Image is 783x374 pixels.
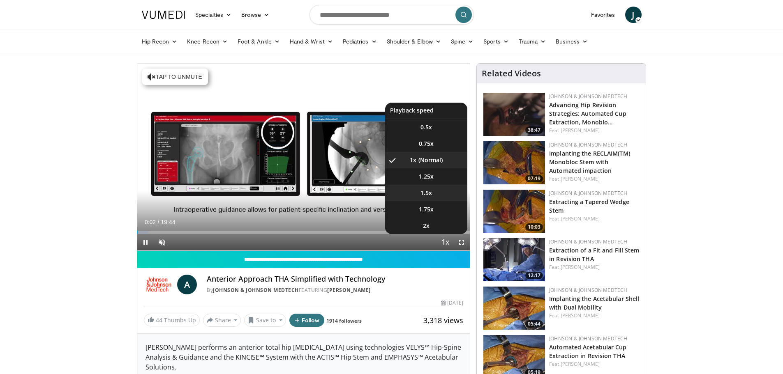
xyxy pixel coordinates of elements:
[423,222,430,230] span: 2x
[483,287,545,330] a: 05:44
[177,275,197,294] a: A
[144,314,200,326] a: 44 Thumbs Up
[410,156,416,164] span: 1x
[549,238,627,245] a: Johnson & Johnson MedTech
[142,11,185,19] img: VuMedi Logo
[549,264,639,271] div: Feat.
[551,33,593,50] a: Business
[446,33,478,50] a: Spine
[437,234,453,250] button: Playback Rate
[338,33,382,50] a: Pediatrics
[561,264,600,271] a: [PERSON_NAME]
[244,314,286,327] button: Save to
[419,205,434,213] span: 1.75x
[525,223,543,231] span: 10:03
[327,287,371,294] a: [PERSON_NAME]
[586,7,620,23] a: Favorites
[549,360,639,368] div: Feat.
[549,287,627,294] a: Johnson & Johnson MedTech
[453,234,470,250] button: Fullscreen
[625,7,642,23] a: J
[561,215,600,222] a: [PERSON_NAME]
[419,140,434,148] span: 0.75x
[382,33,446,50] a: Shoulder & Elbow
[549,93,627,100] a: Johnson & Johnson MedTech
[549,175,639,183] div: Feat.
[483,93,545,136] img: 9f1a5b5d-2ba5-4c40-8e0c-30b4b8951080.150x105_q85_crop-smart_upscale.jpg
[549,101,626,126] a: Advancing Hip Revision Strategies: Automated Cup Extraction, Monoblo…
[154,234,170,250] button: Unmute
[137,64,470,251] video-js: Video Player
[549,312,639,319] div: Feat.
[549,141,627,148] a: Johnson & Johnson MedTech
[145,219,156,225] span: 0:02
[483,238,545,281] a: 12:17
[525,126,543,134] span: 38:47
[419,172,434,181] span: 1.25x
[549,343,626,360] a: Automated Acetabular Cup Extraction in Revision THA
[549,149,630,174] a: Implanting the RECLAIM(TM) Monobloc Stem with Automated impaction
[207,275,463,284] h4: Anterior Approach THA Simplified with Technology
[420,189,432,197] span: 1.5x
[525,175,543,182] span: 07:19
[161,219,175,225] span: 19:44
[420,123,432,131] span: 0.5x
[233,33,285,50] a: Foot & Ankle
[207,287,463,294] div: By FEATURING
[561,175,600,182] a: [PERSON_NAME]
[483,287,545,330] img: 9c1ab193-c641-4637-bd4d-10334871fca9.150x105_q85_crop-smart_upscale.jpg
[483,93,545,136] a: 38:47
[326,317,362,324] a: 1914 followers
[549,190,627,197] a: Johnson & Johnson MedTech
[561,127,600,134] a: [PERSON_NAME]
[156,316,162,324] span: 44
[137,231,470,234] div: Progress Bar
[483,238,545,281] img: 82aed312-2a25-4631-ae62-904ce62d2708.150x105_q85_crop-smart_upscale.jpg
[549,335,627,342] a: Johnson & Johnson MedTech
[483,141,545,184] a: 07:19
[478,33,514,50] a: Sports
[561,360,600,367] a: [PERSON_NAME]
[441,299,463,307] div: [DATE]
[142,69,208,85] button: Tap to unmute
[190,7,237,23] a: Specialties
[137,234,154,250] button: Pause
[236,7,274,23] a: Browse
[483,141,545,184] img: ffc33e66-92ed-4f11-95c4-0a160745ec3c.150x105_q85_crop-smart_upscale.jpg
[203,314,241,327] button: Share
[514,33,551,50] a: Trauma
[549,295,639,311] a: Implanting the Acetabular Shell with Dual Mobility
[525,272,543,279] span: 12:17
[310,5,474,25] input: Search topics, interventions
[213,287,299,294] a: Johnson & Johnson MedTech
[549,215,639,223] div: Feat.
[289,314,325,327] button: Follow
[561,312,600,319] a: [PERSON_NAME]
[549,127,639,134] div: Feat.
[483,190,545,233] a: 10:03
[137,33,182,50] a: Hip Recon
[549,246,639,263] a: Extraction of a Fit and Fill Stem in Revision THA
[423,315,463,325] span: 3,318 views
[549,198,629,214] a: Extracting a Tapered Wedge Stem
[158,219,159,225] span: /
[525,320,543,328] span: 05:44
[285,33,338,50] a: Hand & Wrist
[182,33,233,50] a: Knee Recon
[482,69,541,78] h4: Related Videos
[144,275,174,294] img: Johnson & Johnson MedTech
[483,190,545,233] img: 0b84e8e2-d493-4aee-915d-8b4f424ca292.150x105_q85_crop-smart_upscale.jpg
